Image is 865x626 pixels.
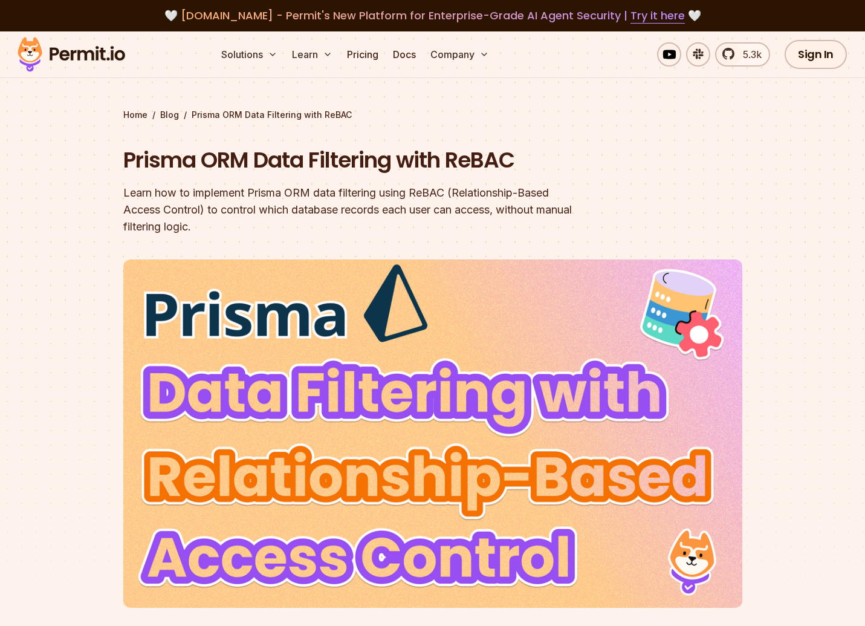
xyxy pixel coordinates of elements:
a: 5.3k [715,42,770,67]
img: Prisma ORM Data Filtering with ReBAC [123,259,742,608]
div: / / [123,109,742,121]
div: 🤍 🤍 [29,7,836,24]
button: Company [426,42,494,67]
img: Permit logo [12,34,131,75]
button: Solutions [216,42,282,67]
h1: Prisma ORM Data Filtering with ReBAC [123,145,588,175]
a: Pricing [342,42,383,67]
a: Home [123,109,147,121]
div: Learn how to implement Prisma ORM data filtering using ReBAC (Relationship-Based Access Control) ... [123,184,588,235]
a: Try it here [630,8,685,24]
a: Blog [160,109,179,121]
span: 5.3k [736,47,762,62]
a: Sign In [785,40,847,69]
span: [DOMAIN_NAME] - Permit's New Platform for Enterprise-Grade AI Agent Security | [181,8,685,23]
a: Docs [388,42,421,67]
button: Learn [287,42,337,67]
